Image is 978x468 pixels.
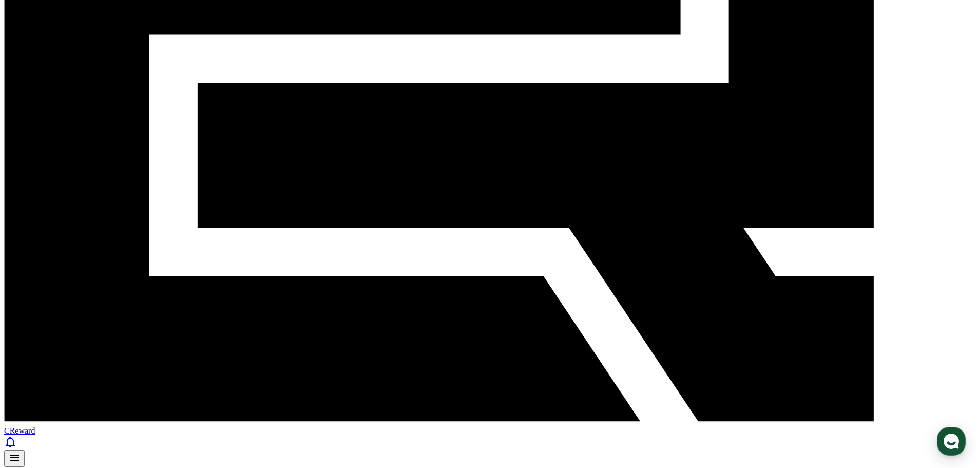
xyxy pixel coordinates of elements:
[32,341,39,349] span: 홈
[68,326,132,351] a: 대화
[132,326,197,351] a: 설정
[3,326,68,351] a: 홈
[94,342,106,350] span: 대화
[159,341,171,349] span: 설정
[4,426,35,435] span: CReward
[4,417,974,435] a: CReward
